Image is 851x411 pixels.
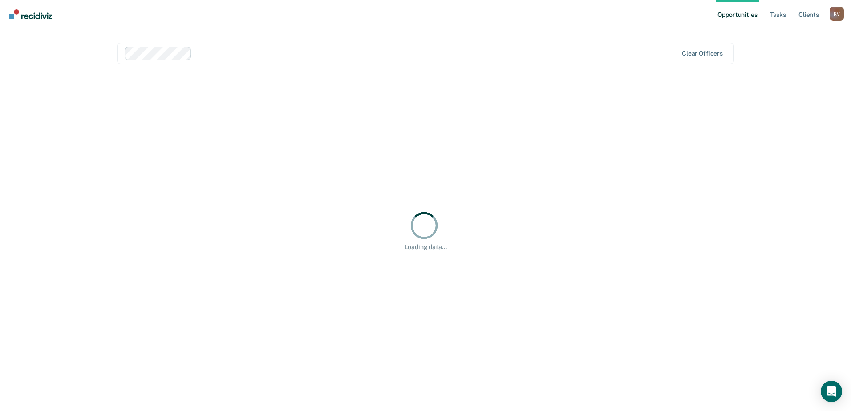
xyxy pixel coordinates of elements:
[821,381,842,402] div: Open Intercom Messenger
[405,243,447,251] div: Loading data...
[830,7,844,21] button: Profile dropdown button
[9,9,52,19] img: Recidiviz
[830,7,844,21] div: K V
[682,50,723,57] div: Clear officers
